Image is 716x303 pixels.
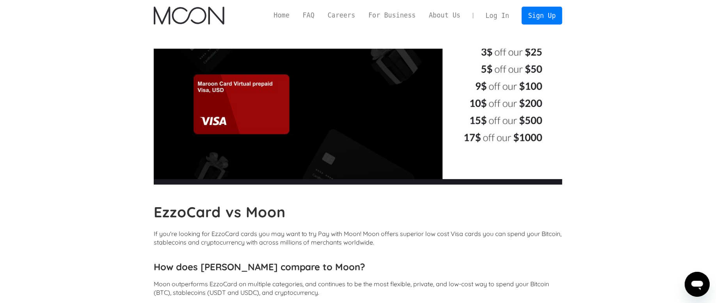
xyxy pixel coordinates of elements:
[154,7,224,25] img: Moon Logo
[362,11,422,20] a: For Business
[321,11,362,20] a: Careers
[154,7,224,25] a: home
[422,11,467,20] a: About Us
[296,11,321,20] a: FAQ
[154,203,286,221] b: EzzoCard vs Moon
[522,7,562,24] a: Sign Up
[685,272,710,297] iframe: Button to launch messaging window
[154,261,563,273] h3: How does [PERSON_NAME] compare to Moon?
[154,280,563,297] p: Moon outperforms EzzoCard on multiple categories, and continues to be the most flexible, private,...
[267,11,296,20] a: Home
[479,7,516,24] a: Log In
[154,229,563,247] p: If you're looking for EzzoCard cards you may want to try Pay with Moon! Moon offers superior low ...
